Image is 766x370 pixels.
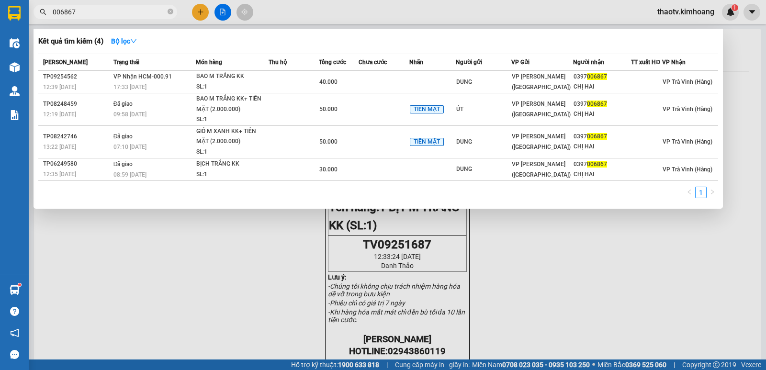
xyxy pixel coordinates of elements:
span: 50.000 [319,106,338,112]
a: 1 [696,187,706,198]
span: 006867 [587,101,607,107]
span: down [130,38,137,45]
div: CHỊ HAI [574,82,631,92]
span: 50.000 [319,138,338,145]
div: ÚT [456,104,511,114]
img: logo-vxr [8,6,21,21]
div: CHỊ HAI [574,142,631,152]
span: VP Trà Vinh (Hàng) [663,166,712,173]
span: VP Nhận HCM-000.91 [113,73,172,80]
span: VP [PERSON_NAME] ([GEOGRAPHIC_DATA]) [512,161,571,178]
span: VP [PERSON_NAME] ([GEOGRAPHIC_DATA]) [512,101,571,118]
li: 1 [695,187,707,198]
span: VP [PERSON_NAME] ([GEOGRAPHIC_DATA]) [512,73,571,90]
div: BỊCH TRẮNG KK [196,159,268,169]
img: warehouse-icon [10,38,20,48]
span: Món hàng [196,59,222,66]
span: close-circle [168,8,173,17]
span: question-circle [10,307,19,316]
li: Previous Page [684,187,695,198]
span: 006867 [587,161,607,168]
div: SL: 1 [196,114,268,125]
span: 17:33 [DATE] [113,84,146,90]
span: 006867 [587,133,607,140]
div: CHỊ HAI [574,169,631,179]
span: 12:39 [DATE] [43,84,76,90]
span: left [687,189,692,195]
div: 0397 [574,159,631,169]
div: SL: 1 [196,169,268,180]
span: 12:35 [DATE] [43,171,76,178]
img: warehouse-icon [10,62,20,72]
span: 13:22 [DATE] [43,144,76,150]
span: 12:19 [DATE] [43,111,76,118]
span: Tổng cước [319,59,346,66]
button: left [684,187,695,198]
span: Đã giao [113,101,133,107]
div: SL: 1 [196,82,268,92]
span: 40.000 [319,78,338,85]
button: Bộ lọcdown [103,34,145,49]
button: right [707,187,718,198]
div: 0397 [574,132,631,142]
span: Đã giao [113,161,133,168]
span: TT xuất HĐ [631,59,660,66]
div: 0397 [574,99,631,109]
span: Người nhận [573,59,604,66]
span: VP Trà Vinh (Hàng) [663,78,712,85]
span: search [40,9,46,15]
span: 07:10 [DATE] [113,144,146,150]
div: DUNG [456,77,511,87]
span: notification [10,328,19,337]
span: VP Trà Vinh (Hàng) [663,138,712,145]
div: BAO M TRẮNG KK+ TIỀN MẶT (2.000.000) [196,94,268,114]
span: Chưa cước [359,59,387,66]
div: TP08242746 [43,132,111,142]
span: [PERSON_NAME] [43,59,88,66]
span: 08:59 [DATE] [113,171,146,178]
span: Nhãn [409,59,423,66]
span: VP Trà Vinh (Hàng) [663,106,712,112]
span: message [10,350,19,359]
span: VP Nhận [662,59,686,66]
div: 0397 [574,72,631,82]
img: solution-icon [10,110,20,120]
span: 09:58 [DATE] [113,111,146,118]
div: CHỊ HAI [574,109,631,119]
span: Thu hộ [269,59,287,66]
div: TP09254562 [43,72,111,82]
span: close-circle [168,9,173,14]
div: DUNG [456,137,511,147]
span: 006867 [587,73,607,80]
span: VP [PERSON_NAME] ([GEOGRAPHIC_DATA]) [512,133,571,150]
input: Tìm tên, số ĐT hoặc mã đơn [53,7,166,17]
strong: Bộ lọc [111,37,137,45]
div: GIỎ M XANH KK+ TIỀN MẶT (2.000.000) [196,126,268,147]
div: SL: 1 [196,147,268,157]
div: TP06249580 [43,159,111,169]
span: Người gửi [456,59,482,66]
span: Đã giao [113,133,133,140]
span: VP Gửi [511,59,529,66]
span: Trạng thái [113,59,139,66]
span: 30.000 [319,166,338,173]
span: TIỀN MẶT [410,105,444,114]
sup: 1 [18,283,21,286]
li: Next Page [707,187,718,198]
div: TP08248459 [43,99,111,109]
span: right [710,189,715,195]
span: TIỀN MẶT [410,138,444,146]
img: warehouse-icon [10,285,20,295]
div: BAO M TRẮNG KK [196,71,268,82]
div: DUNG [456,164,511,174]
img: warehouse-icon [10,86,20,96]
h3: Kết quả tìm kiếm ( 4 ) [38,36,103,46]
